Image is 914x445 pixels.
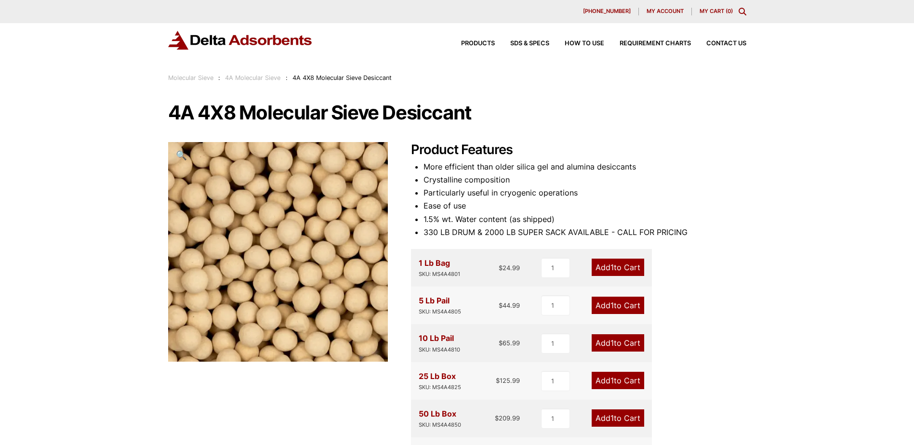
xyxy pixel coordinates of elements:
[691,40,746,47] a: Contact Us
[647,9,684,14] span: My account
[225,74,280,81] a: 4A Molecular Sieve
[583,9,631,14] span: [PHONE_NUMBER]
[461,40,495,47] span: Products
[610,376,614,385] span: 1
[168,103,746,123] h1: 4A 4X8 Molecular Sieve Desiccant
[218,74,220,81] span: :
[610,301,614,310] span: 1
[419,420,461,430] div: SKU: MS4A4850
[419,407,461,430] div: 50 Lb Box
[419,257,460,279] div: 1 Lb Bag
[424,160,746,173] li: More efficient than older silica gel and alumina desiccants
[549,40,604,47] a: How to Use
[565,40,604,47] span: How to Use
[424,226,746,239] li: 330 LB DRUM & 2000 LB SUPER SACK AVAILABLE - CALL FOR PRICING
[419,294,461,316] div: 5 Lb Pail
[499,264,520,272] bdi: 24.99
[610,262,614,272] span: 1
[168,74,213,81] a: Molecular Sieve
[419,370,461,392] div: 25 Lb Box
[499,339,503,347] span: $
[168,31,313,50] img: Delta Adsorbents
[499,264,503,272] span: $
[639,8,692,15] a: My account
[499,301,520,309] bdi: 44.99
[496,377,500,384] span: $
[495,40,549,47] a: SDS & SPECS
[424,173,746,186] li: Crystalline composition
[728,8,731,14] span: 0
[510,40,549,47] span: SDS & SPECS
[446,40,495,47] a: Products
[739,8,746,15] div: Toggle Modal Content
[620,40,691,47] span: Requirement Charts
[168,142,195,169] a: View full-screen image gallery
[706,40,746,47] span: Contact Us
[610,413,614,423] span: 1
[499,301,503,309] span: $
[424,199,746,212] li: Ease of use
[419,332,460,354] div: 10 Lb Pail
[700,8,733,14] a: My Cart (0)
[168,246,388,256] a: 4A 4X8 Molecular Sieve Desiccant
[610,338,614,348] span: 1
[592,409,644,427] a: Add1to Cart
[292,74,392,81] span: 4A 4X8 Molecular Sieve Desiccant
[575,8,639,15] a: [PHONE_NUMBER]
[286,74,288,81] span: :
[424,213,746,226] li: 1.5% wt. Water content (as shipped)
[495,414,499,422] span: $
[495,414,520,422] bdi: 209.99
[168,142,388,362] img: 4A 4X8 Molecular Sieve Desiccant
[499,339,520,347] bdi: 65.99
[496,377,520,384] bdi: 125.99
[176,150,187,160] span: 🔍
[419,383,461,392] div: SKU: MS4A4825
[419,270,460,279] div: SKU: MS4A4801
[604,40,691,47] a: Requirement Charts
[419,307,461,316] div: SKU: MS4A4805
[411,142,746,158] h2: Product Features
[592,334,644,352] a: Add1to Cart
[592,259,644,276] a: Add1to Cart
[592,297,644,314] a: Add1to Cart
[592,372,644,389] a: Add1to Cart
[419,345,460,354] div: SKU: MS4A4810
[424,186,746,199] li: Particularly useful in cryogenic operations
